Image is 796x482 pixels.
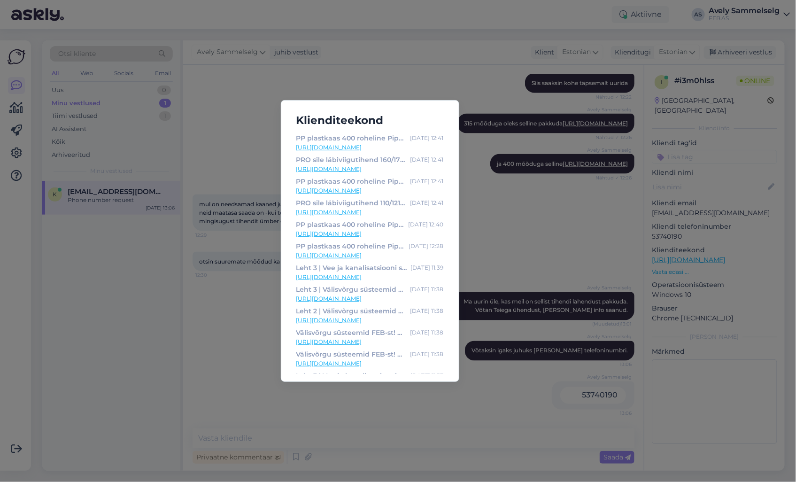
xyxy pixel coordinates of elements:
a: [URL][DOMAIN_NAME] [296,295,444,303]
a: [URL][DOMAIN_NAME] [296,143,444,152]
div: [DATE] 12:40 [409,219,444,230]
div: Leht 2 | Välisvõrgu süsteemid FEB-st! Pumplad, mahuitid, septikud, sadevee- ja drenaažitorud ja v... [296,306,407,316]
div: Välisvõrgu süsteemid FEB-st! Pumplad, mahuitid, septikud, sadevee- ja drenaažitorud ja veel palju... [296,349,407,359]
a: [URL][DOMAIN_NAME] [296,338,444,346]
div: Välisvõrgu süsteemid FEB-st! Pumplad, mahuitid, septikud, sadevee- ja drenaažitorud ja veel palju... [296,327,407,338]
a: [URL][DOMAIN_NAME] [296,359,444,368]
div: [DATE] 11:38 [410,327,444,338]
div: PP plastkaas 400 roheline Pipelife [296,133,407,143]
div: [DATE] 11:38 [410,306,444,316]
div: Leht 3 | Välisvõrgu süsteemid FEB-st! Pumplad, mahuitid, septikud, sadevee- ja drenaažitorud ja v... [296,284,407,295]
div: [DATE] 12:41 [410,176,444,187]
a: [URL][DOMAIN_NAME] [296,187,444,195]
a: [URL][DOMAIN_NAME] [296,251,444,260]
div: Leht 3 | Vee ja kanalisatsiooni süsteemid FEB-st! Boilerid, veefiltrid, pumbad, hüdroforid ja vee... [296,371,407,381]
div: [DATE] 11:38 [410,349,444,359]
div: [DATE] 11:39 [411,263,444,273]
div: [DATE] 11:38 [410,284,444,295]
h5: Klienditeekond [289,112,451,129]
div: [DATE] 12:41 [410,198,444,208]
div: [DATE] 11:37 [411,371,444,381]
a: [URL][DOMAIN_NAME] [296,230,444,238]
a: [URL][DOMAIN_NAME] [296,316,444,325]
div: PP plastkaas 400 roheline Pipelife [296,176,407,187]
div: PRO sile läbiviigutihend 160/170 must Pipelife [296,155,407,165]
a: [URL][DOMAIN_NAME] [296,273,444,281]
div: [DATE] 12:41 [410,155,444,165]
div: [DATE] 12:28 [409,241,444,251]
div: [DATE] 12:41 [410,133,444,143]
div: PP plastkaas 400 roheline Pipelife [296,241,405,251]
a: [URL][DOMAIN_NAME] [296,208,444,217]
div: Leht 3 | Vee ja kanalisatsiooni süsteemid FEB-st! Boilerid, veefiltrid, pumbad, hüdroforid ja vee... [296,263,407,273]
div: PRO sile läbiviigutihend 110/121 must Pipelife [296,198,407,208]
div: PP plastkaas 400 roheline Pipelife [296,219,405,230]
a: [URL][DOMAIN_NAME] [296,165,444,173]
